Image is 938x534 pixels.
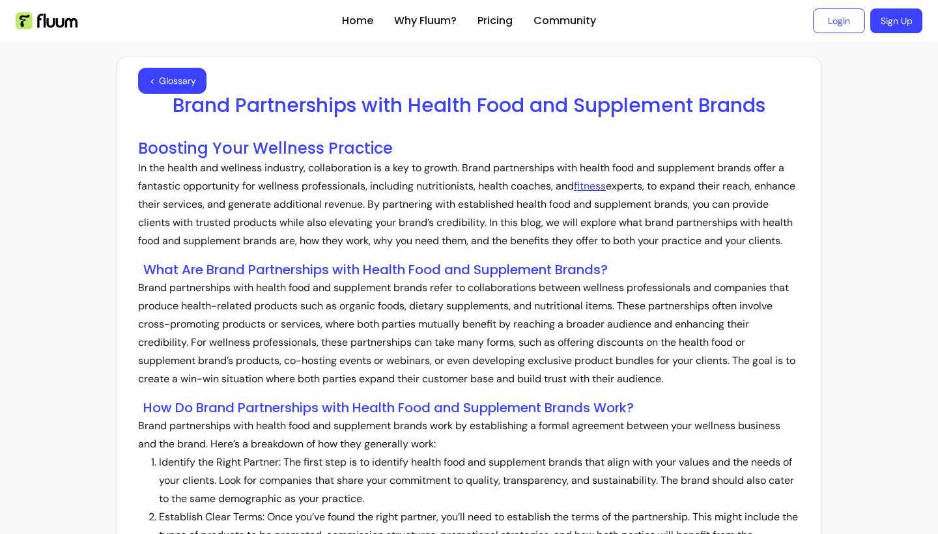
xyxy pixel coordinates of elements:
[342,13,373,29] a: Home
[150,74,155,87] span: <
[138,68,206,94] button: <Glossary
[813,8,865,33] a: Login
[394,13,457,29] a: Why Fluum?
[159,453,800,508] li: Identify the Right Partner: The first step is to identify health food and supplement brands that ...
[138,159,800,250] p: In the health and wellness industry, collaboration is a key to growth. Brand partnerships with he...
[574,179,606,193] a: fitness
[143,399,800,417] h3: How Do Brand Partnerships with Health Food and Supplement Brands Work?
[138,138,800,159] h2: Boosting Your Wellness Practice
[870,8,922,33] a: Sign Up
[138,94,800,117] h1: Brand Partnerships with Health Food and Supplement Brands
[159,74,196,87] span: Glossary
[138,279,800,388] p: Brand partnerships with health food and supplement brands refer to collaborations between wellnes...
[533,13,596,29] a: Community
[138,417,800,453] p: Brand partnerships with health food and supplement brands work by establishing a formal agreement...
[477,13,513,29] a: Pricing
[143,260,800,279] h3: What Are Brand Partnerships with Health Food and Supplement Brands?
[16,12,78,29] img: Fluum Logo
